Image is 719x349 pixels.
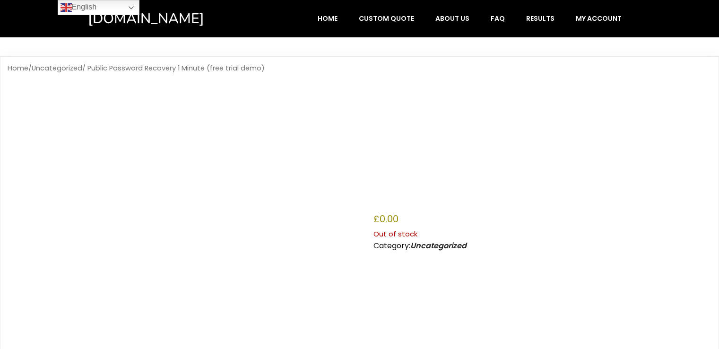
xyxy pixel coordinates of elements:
span: Category: [373,240,467,251]
a: Uncategorized [410,240,467,251]
span: Home [318,14,338,23]
span: Custom Quote [359,14,414,23]
span: £ [373,212,380,226]
nav: Breadcrumb [8,64,711,73]
span: Results [526,14,554,23]
a: Custom Quote [349,9,424,27]
p: Out of stock [373,228,711,240]
img: en [61,2,72,13]
a: My account [566,9,632,27]
a: [DOMAIN_NAME] [88,9,244,28]
span: About Us [435,14,469,23]
a: About Us [425,9,479,27]
a: Home [308,9,347,27]
a: FAQ [481,9,515,27]
a: Results [516,9,564,27]
a: Uncategorized [32,63,82,73]
bdi: 0.00 [373,212,398,226]
span: FAQ [491,14,505,23]
h1: Public Password Recovery 1 Minute (free trial demo) [373,95,711,206]
a: Home [8,63,28,73]
span: My account [576,14,622,23]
